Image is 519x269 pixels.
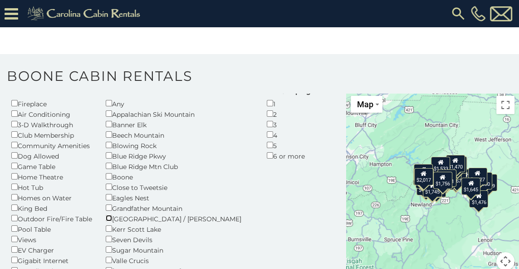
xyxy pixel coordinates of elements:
div: Pool Table [11,224,92,234]
div: $1,533 [431,157,450,174]
div: 6 or more [267,150,332,161]
div: $1,591 [437,169,456,187]
button: Change map style [351,96,382,113]
div: Beech Mountain [106,130,253,140]
img: Khaki-logo.png [23,5,148,23]
div: $3,927 [468,168,487,185]
div: Grandfather Mountain [106,203,253,213]
div: 3-D Walkthrough [11,119,92,130]
div: $1,645 [413,168,432,185]
div: Seven Devils [106,234,253,244]
div: $1,645 [461,178,480,195]
div: Kerr Scott Lake [106,224,253,234]
div: Homes on Water [11,192,92,203]
div: EV Charger [11,244,92,255]
div: 4 [267,130,332,140]
div: Hot Tub [11,182,92,192]
div: Community Amenities [11,140,92,150]
div: 5 [267,140,332,150]
div: Dog Allowed [11,150,92,161]
div: Close to Tweetsie [106,182,253,192]
div: Home Theatre [11,171,92,182]
div: Outdoor Fire/Fire Table [11,213,92,224]
div: Air Conditioning [11,109,92,119]
div: Views [11,234,92,244]
div: Any [106,98,253,109]
div: Blowing Rock [106,140,253,150]
div: $1,743 [414,164,433,181]
div: King Bed [11,203,92,213]
div: $1,745 [423,180,442,197]
div: 3 [267,119,332,130]
div: [GEOGRAPHIC_DATA] / [PERSON_NAME] [106,213,253,224]
div: 2 [267,109,332,119]
div: $1,476 [470,190,489,208]
button: Toggle fullscreen view [496,96,514,114]
img: search-regular.svg [450,5,466,22]
div: Eagles Nest [106,192,253,203]
div: $2,017 [414,168,433,185]
div: Banner Elk [106,119,253,130]
div: Blue Ridge Mtn Club [106,161,253,171]
a: [PHONE_NUMBER] [469,6,488,21]
span: Map [357,100,373,109]
div: $1,470 [446,155,465,172]
div: Game Table [11,161,92,171]
div: Gigabit Internet [11,255,92,265]
div: 1 [267,98,332,109]
div: $1,756 [433,172,452,189]
div: Appalachian Ski Mountain [106,109,253,119]
div: Club Membership [11,130,92,140]
div: Boone [106,171,253,182]
div: Valle Crucis [106,255,253,265]
div: Sugar Mountain [106,244,253,255]
div: Fireplace [11,98,92,109]
div: Blue Ridge Pkwy [106,150,253,161]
